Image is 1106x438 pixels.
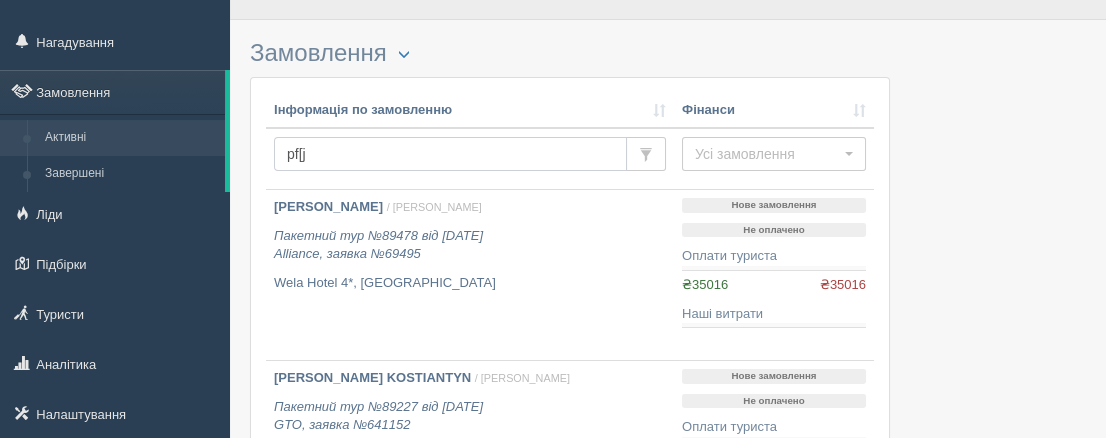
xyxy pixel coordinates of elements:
div: Оплати туриста [682,418,866,437]
a: Завершені [36,156,225,192]
p: Не оплачено [682,223,866,238]
input: Пошук за номером замовлення, ПІБ або паспортом туриста [274,137,627,171]
span: / [PERSON_NAME] [475,372,570,384]
p: Не оплачено [682,394,866,409]
div: Оплати туриста [682,247,866,266]
a: [PERSON_NAME] / [PERSON_NAME] Пакетний тур №89478 від [DATE]Alliance, заявка №69495 Wela Hotel 4*... [266,190,674,360]
p: Wela Hotel 4*, [GEOGRAPHIC_DATA] [274,274,666,293]
button: Усі замовлення [682,137,866,171]
span: ₴35016 [682,277,728,292]
p: Нове замовлення [682,198,866,213]
span: Усі замовлення [695,144,840,164]
i: Пакетний тур №89478 від [DATE] Alliance, заявка №69495 [274,228,483,262]
a: Інформація по замовленню [274,101,666,120]
b: [PERSON_NAME] [274,199,383,214]
a: Фінанси [682,101,866,120]
a: Активні [36,120,225,156]
i: Пакетний тур №89227 від [DATE] GTO, заявка №641152 [274,399,483,433]
div: Наші витрати [682,305,866,324]
p: Нове замовлення [682,369,866,384]
h3: Замовлення [250,40,890,67]
span: / [PERSON_NAME] [387,201,482,213]
span: ₴35016 [820,276,866,295]
b: [PERSON_NAME] KOSTIANTYN [274,370,471,385]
